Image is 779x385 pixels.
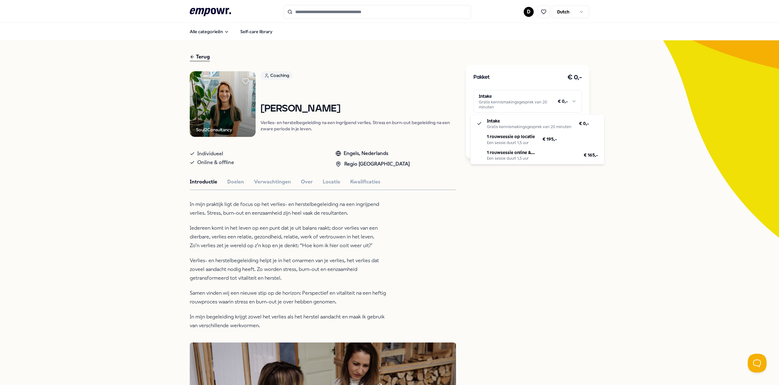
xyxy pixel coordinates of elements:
[487,140,535,145] div: Een sessie duurt 1,5 uur
[579,120,589,127] span: € 0,-
[487,149,576,156] p: 1 rouwsessie online & [GEOGRAPHIC_DATA]
[487,156,576,161] div: Een sessie duurt 1,5 uur
[487,133,535,140] p: 1 rouwsessie op locatie
[487,125,571,130] div: Gratis kennismakingsgesprek van 20 minuten
[584,152,598,158] span: € 165,-
[542,136,557,143] span: € 195,-
[487,117,571,124] p: Intake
